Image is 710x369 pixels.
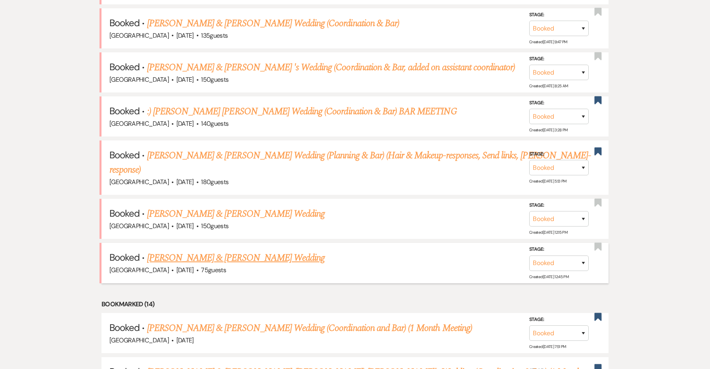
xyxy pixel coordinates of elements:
[109,251,140,263] span: Booked
[147,321,472,335] a: [PERSON_NAME] & [PERSON_NAME] Wedding (Coordination and Bar) (1 Month Meeting)
[109,148,591,177] a: [PERSON_NAME] & [PERSON_NAME] Wedding (Planning & Bar) (Hair & Makeup-responses, Send links, [PER...
[529,83,568,88] span: Created: [DATE] 8:25 AM
[101,299,609,309] li: Bookmarked (14)
[529,99,589,108] label: Stage:
[176,178,194,186] span: [DATE]
[147,16,399,31] a: [PERSON_NAME] & [PERSON_NAME] Wedding (Coordination & Bar)
[201,266,226,274] span: 75 guests
[109,31,169,40] span: [GEOGRAPHIC_DATA]
[176,119,194,128] span: [DATE]
[109,119,169,128] span: [GEOGRAPHIC_DATA]
[201,119,228,128] span: 140 guests
[147,251,325,265] a: [PERSON_NAME] & [PERSON_NAME] Wedding
[109,149,140,161] span: Booked
[529,150,589,159] label: Stage:
[529,230,567,235] span: Created: [DATE] 12:15 PM
[529,201,589,210] label: Stage:
[176,31,194,40] span: [DATE]
[176,75,194,84] span: [DATE]
[109,321,140,334] span: Booked
[176,222,194,230] span: [DATE]
[176,336,194,344] span: [DATE]
[109,266,169,274] span: [GEOGRAPHIC_DATA]
[201,222,228,230] span: 150 guests
[109,105,140,117] span: Booked
[529,39,567,44] span: Created: [DATE] 9:47 PM
[529,179,566,184] span: Created: [DATE] 5:13 PM
[529,315,589,324] label: Stage:
[529,245,589,254] label: Stage:
[147,104,457,119] a: :) [PERSON_NAME] [PERSON_NAME] Wedding (Coordination & Bar) BAR MEETING
[529,274,568,279] span: Created: [DATE] 12:45 PM
[201,178,228,186] span: 180 guests
[147,60,515,75] a: [PERSON_NAME] & [PERSON_NAME] 's Wedding (Coordination & Bar, added on assistant coordinator)
[529,10,589,19] label: Stage:
[109,336,169,344] span: [GEOGRAPHIC_DATA]
[109,75,169,84] span: [GEOGRAPHIC_DATA]
[529,55,589,63] label: Stage:
[109,207,140,219] span: Booked
[529,344,566,349] span: Created: [DATE] 7:51 PM
[109,61,140,73] span: Booked
[147,207,325,221] a: [PERSON_NAME] & [PERSON_NAME] Wedding
[201,75,228,84] span: 150 guests
[109,178,169,186] span: [GEOGRAPHIC_DATA]
[109,17,140,29] span: Booked
[176,266,194,274] span: [DATE]
[109,222,169,230] span: [GEOGRAPHIC_DATA]
[201,31,228,40] span: 135 guests
[529,127,568,133] span: Created: [DATE] 3:28 PM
